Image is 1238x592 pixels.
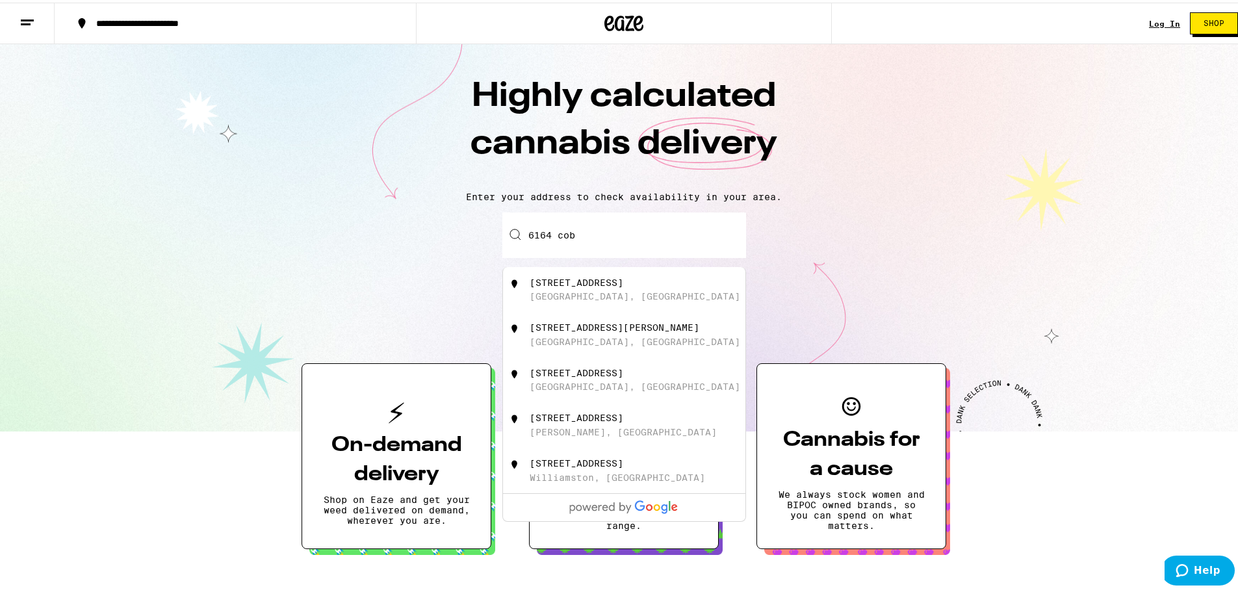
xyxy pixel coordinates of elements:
[502,210,746,255] input: Enter your delivery address
[530,289,740,299] div: [GEOGRAPHIC_DATA], [GEOGRAPHIC_DATA]
[530,334,740,344] div: [GEOGRAPHIC_DATA], [GEOGRAPHIC_DATA]
[778,423,925,482] h3: Cannabis for a cause
[396,71,851,179] h1: Highly calculated cannabis delivery
[508,275,521,288] img: location.svg
[508,456,521,469] img: location.svg
[530,424,717,435] div: [PERSON_NAME], [GEOGRAPHIC_DATA]
[508,365,521,378] img: location.svg
[323,492,470,523] p: Shop on Eaze and get your weed delivered on demand, wherever you are.
[756,361,946,547] button: Cannabis for a causeWe always stock women and BIPOC owned brands, so you can spend on what matters.
[1204,17,1224,25] span: Shop
[1190,10,1238,32] button: Shop
[530,379,740,389] div: [GEOGRAPHIC_DATA], [GEOGRAPHIC_DATA]
[508,320,521,333] img: location.svg
[530,410,623,420] div: [STREET_ADDRESS]
[13,189,1235,199] p: Enter your address to check availability in your area.
[1149,17,1180,25] div: Log In
[323,428,470,487] h3: On-demand delivery
[302,361,491,547] button: On-demand deliveryShop on Eaze and get your weed delivered on demand, wherever you are.
[1165,553,1235,586] iframe: Opens a widget where you can find more information
[530,320,699,330] div: [STREET_ADDRESS][PERSON_NAME]
[508,410,521,423] img: location.svg
[778,487,925,528] p: We always stock women and BIPOC owned brands, so you can spend on what matters.
[530,456,623,466] div: [STREET_ADDRESS]
[530,365,623,376] div: [STREET_ADDRESS]
[530,275,623,285] div: [STREET_ADDRESS]
[530,470,705,480] div: Williamston, [GEOGRAPHIC_DATA]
